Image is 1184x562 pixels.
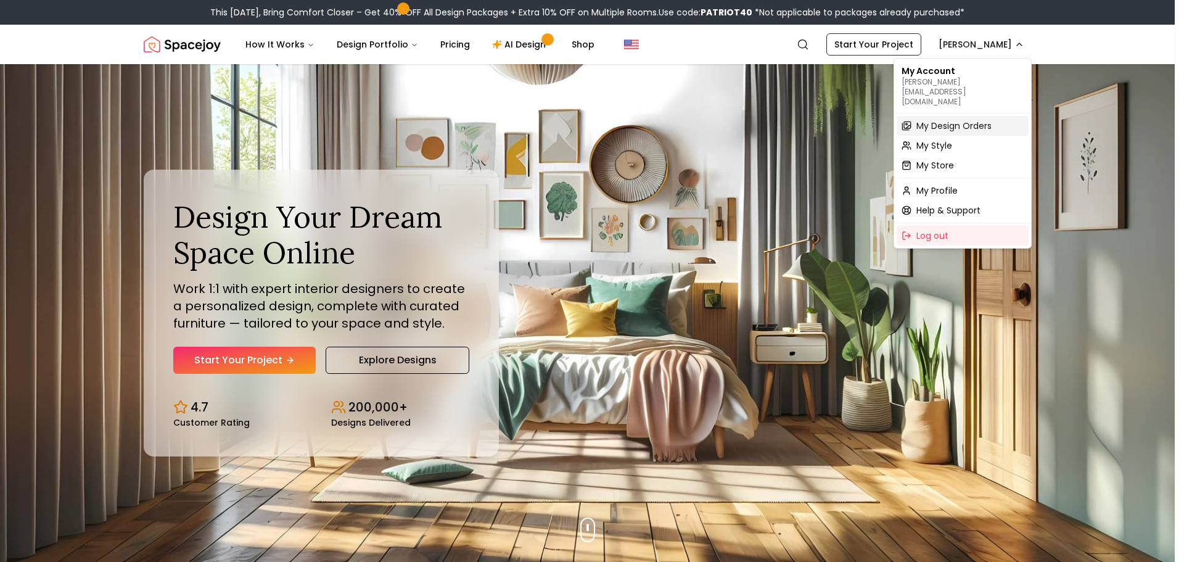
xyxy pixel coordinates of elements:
[897,181,1029,200] a: My Profile
[897,116,1029,136] a: My Design Orders
[916,229,948,242] span: Log out
[897,155,1029,175] a: My Store
[902,77,1024,107] p: [PERSON_NAME][EMAIL_ADDRESS][DOMAIN_NAME]
[916,204,980,217] span: Help & Support
[916,159,954,171] span: My Store
[897,61,1029,110] div: My Account
[897,200,1029,220] a: Help & Support
[916,184,958,197] span: My Profile
[916,139,952,152] span: My Style
[916,120,992,132] span: My Design Orders
[897,136,1029,155] a: My Style
[894,58,1032,249] div: [PERSON_NAME]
